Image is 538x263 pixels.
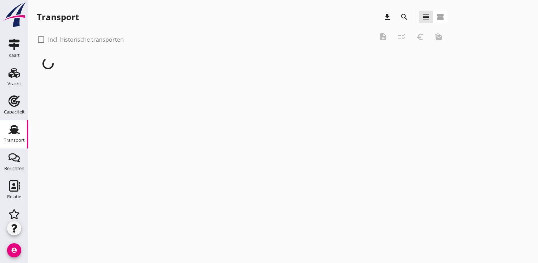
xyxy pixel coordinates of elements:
[7,243,21,257] i: account_circle
[37,11,79,23] div: Transport
[4,110,25,114] div: Capaciteit
[7,81,21,86] div: Vracht
[7,194,21,199] div: Relatie
[422,13,430,21] i: view_headline
[48,36,124,43] label: Incl. historische transporten
[8,53,20,58] div: Kaart
[4,166,24,171] div: Berichten
[436,13,445,21] i: view_agenda
[400,13,409,21] i: search
[383,13,392,21] i: download
[1,2,27,28] img: logo-small.a267ee39.svg
[4,138,25,142] div: Transport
